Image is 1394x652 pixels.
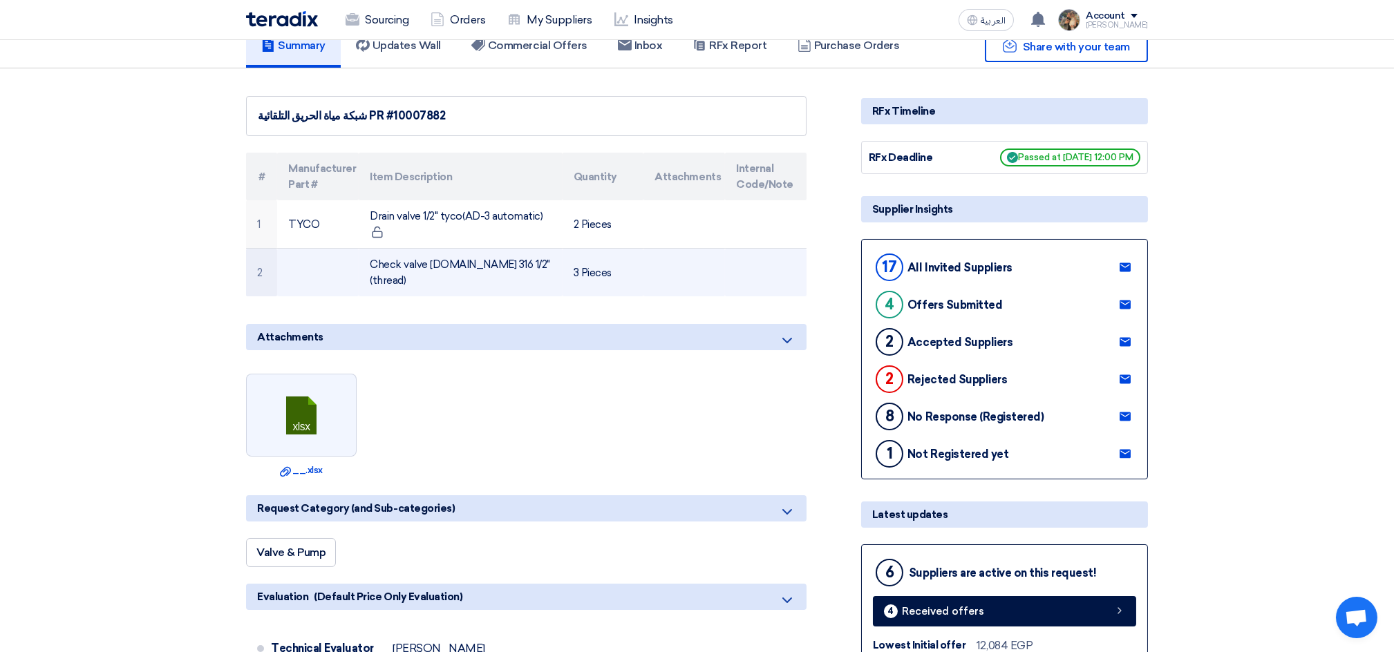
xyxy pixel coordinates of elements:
div: [PERSON_NAME] [1086,21,1148,29]
span: Valve & Pump [256,546,326,559]
h5: Purchase Orders [798,39,900,52]
a: __.xlsx [250,463,352,477]
div: Open chat [1336,597,1377,638]
div: Accepted Suppliers [907,336,1012,349]
td: 2 [246,249,277,297]
td: Drain valve 1/2" tyco(AD-3 automatic) [359,200,562,249]
span: Passed at [DATE] 12:00 PM [1000,148,1140,166]
div: 2 [876,365,903,393]
th: Manufacturer Part # [277,153,359,200]
div: Rejected Suppliers [907,373,1007,386]
div: 8 [876,403,903,430]
a: Inbox [603,23,678,68]
div: Supplier Insights [861,196,1148,222]
div: شبكة مياة الحريق التلقائية PR #10007882 [258,108,795,124]
span: Attachments [257,329,323,345]
div: 2 [876,328,903,356]
div: Account [1086,10,1125,22]
h5: Updates Wall [356,39,441,52]
div: 4 [884,604,898,618]
td: 1 [246,200,277,249]
div: 6 [876,559,903,586]
th: Quantity [563,153,644,200]
td: Check valve [DOMAIN_NAME] 316 1/2"(thread) [359,249,562,297]
div: Offers Submitted [907,298,1002,311]
span: Received offers [902,606,984,617]
th: Attachments [643,153,725,200]
a: RFx Report [677,23,782,68]
span: العربية [981,16,1006,26]
td: 2 Pieces [563,200,644,249]
div: Suppliers are active on this request! [909,566,1096,579]
span: Request Category (and Sub-categories) [257,501,455,516]
th: Internal Code/Note [725,153,807,200]
a: Summary [246,23,341,68]
a: My Suppliers [496,5,603,35]
h5: RFx Report [693,39,766,52]
img: file_1710751448746.jpg [1058,9,1080,31]
a: Updates Wall [341,23,456,68]
span: (Default Price Only Evaluation) [314,589,462,604]
div: Not Registered yet [907,448,1008,461]
a: Commercial Offers [456,23,603,68]
h5: Inbox [618,39,663,52]
div: 1 [876,440,903,468]
h5: Commercial Offers [471,39,587,52]
th: # [246,153,277,200]
a: Insights [603,5,684,35]
h5: Summary [261,39,326,52]
div: Latest updates [861,501,1148,528]
a: Purchase Orders [782,23,915,68]
div: RFx Timeline [861,98,1148,124]
a: Orders [420,5,496,35]
td: 3 Pieces [563,249,644,297]
div: RFx Deadline [869,150,972,166]
div: No Response (Registered) [907,410,1044,423]
div: 17 [876,253,903,281]
div: All Invited Suppliers [907,261,1012,274]
button: العربية [959,9,1014,31]
th: Item Description [359,153,562,200]
div: 4 [876,291,903,318]
span: Share with your team [1023,40,1130,53]
img: Teradix logo [246,11,318,27]
span: Evaluation [257,589,308,604]
td: TYCO [277,200,359,249]
a: Sourcing [335,5,420,35]
a: 4 Received offers [873,596,1136,626]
